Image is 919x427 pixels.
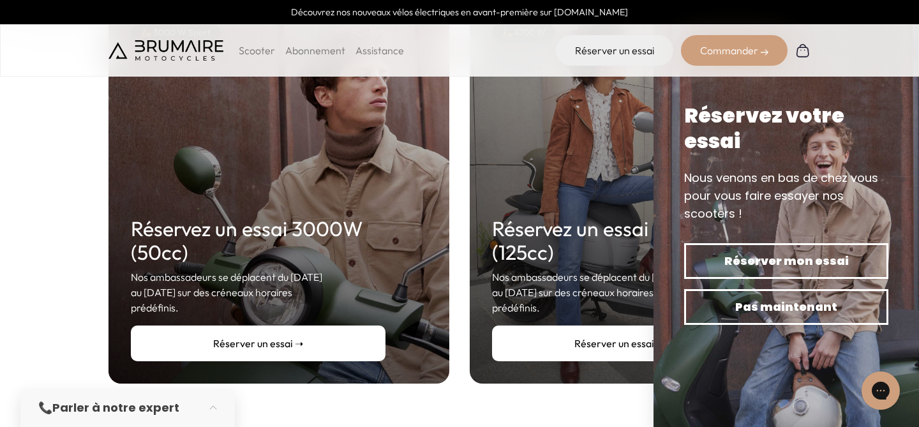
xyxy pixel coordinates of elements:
p: Nos ambassadeurs se déplacent du [DATE] au [DATE] sur des créneaux horaires prédéfinis. [492,269,747,315]
a: Assistance [355,44,404,57]
img: Brumaire Motocycles [108,40,223,61]
h2: Réservez un essai 3000W (50cc) [131,217,385,264]
a: Réserver un essai ➝ [131,326,385,361]
a: Réserver un essai [556,35,673,66]
img: Panier [795,43,811,58]
img: right-arrow-2.png [761,49,768,56]
p: Scooter [239,43,275,58]
a: Abonnement [285,44,345,57]
div: Commander [681,35,788,66]
p: Nos ambassadeurs se déplacent du [DATE] au [DATE] sur des créneaux horaires prédéfinis. [131,269,385,315]
a: Réserver un essai ➝ [492,326,747,361]
h2: Réservez un essai 4700W (125cc) [492,217,747,264]
iframe: Gorgias live chat messenger [855,367,906,414]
